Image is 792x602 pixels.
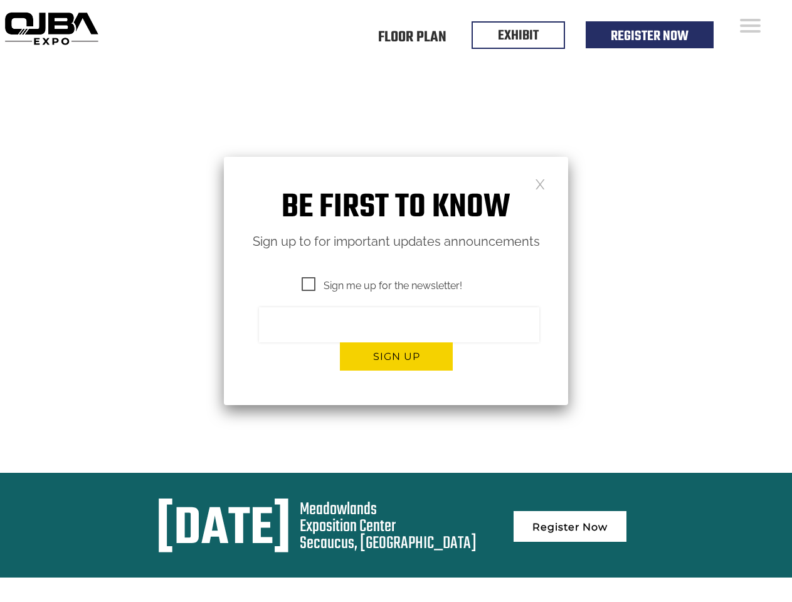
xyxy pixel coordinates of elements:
a: Register Now [514,511,626,542]
a: Close [535,178,546,189]
h1: Be first to know [224,188,568,228]
span: Sign me up for the newsletter! [302,278,462,293]
div: [DATE] [156,501,291,559]
div: Meadowlands Exposition Center Secaucus, [GEOGRAPHIC_DATA] [300,501,477,552]
p: Sign up to for important updates announcements [224,231,568,253]
a: Register Now [611,26,689,47]
button: Sign up [340,342,453,371]
a: EXHIBIT [498,25,539,46]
